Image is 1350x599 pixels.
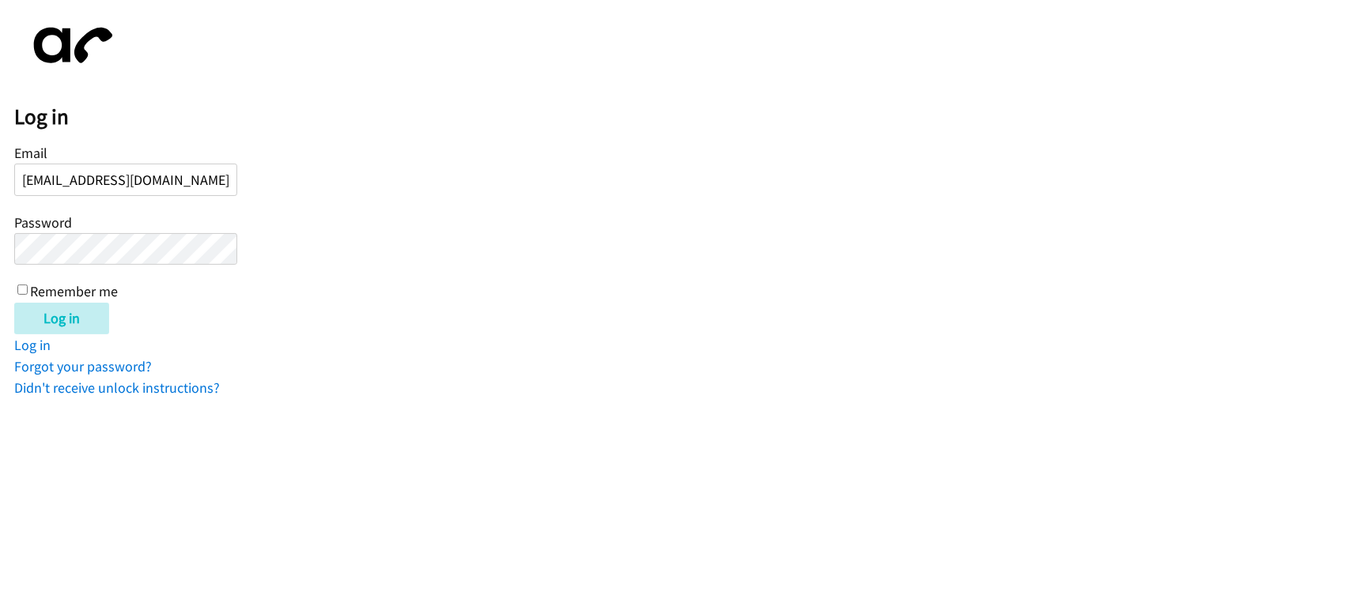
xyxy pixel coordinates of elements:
a: Forgot your password? [14,357,152,375]
label: Password [14,213,72,232]
label: Email [14,144,47,162]
img: aphone-8a226864a2ddd6a5e75d1ebefc011f4aa8f32683c2d82f3fb0802fe031f96514.svg [14,14,125,77]
h2: Log in [14,104,1350,130]
a: Log in [14,336,51,354]
a: Didn't receive unlock instructions? [14,379,220,397]
label: Remember me [30,283,118,301]
input: Log in [14,303,109,334]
